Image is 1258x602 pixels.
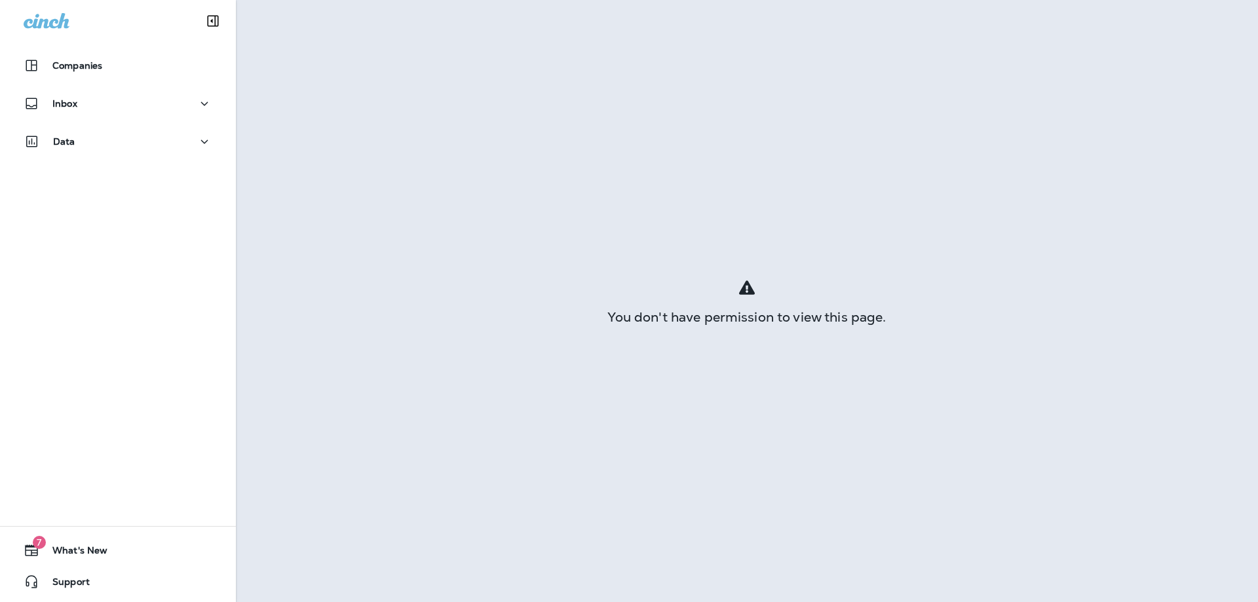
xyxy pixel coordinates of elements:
button: Companies [13,52,223,79]
p: Companies [52,60,102,71]
button: Data [13,128,223,155]
div: You don't have permission to view this page. [236,312,1258,322]
span: Support [39,576,90,592]
button: Inbox [13,90,223,117]
button: Collapse Sidebar [195,8,231,34]
p: Data [53,136,75,147]
p: Inbox [52,98,77,109]
button: 7What's New [13,537,223,563]
span: 7 [33,536,46,549]
button: Support [13,569,223,595]
span: What's New [39,545,107,561]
